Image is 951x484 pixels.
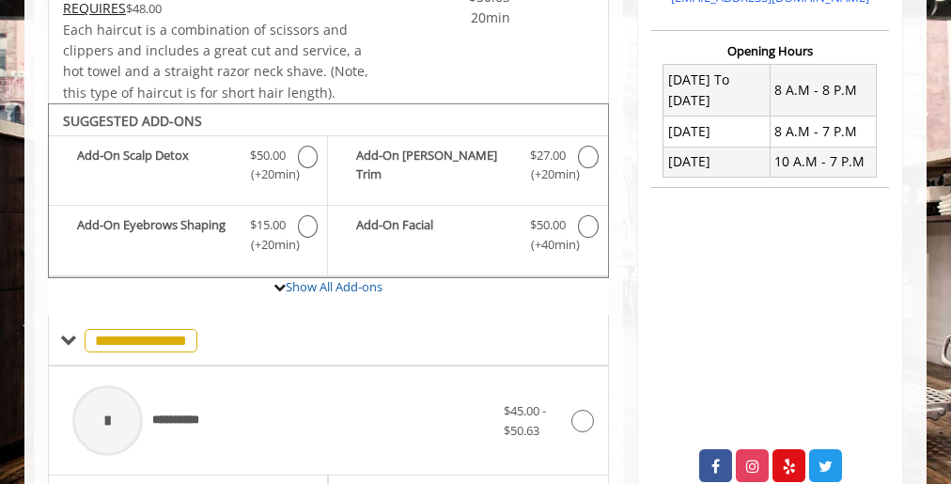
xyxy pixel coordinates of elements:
[58,215,318,259] label: Add-On Eyebrows Shaping
[77,146,238,185] b: Add-On Scalp Detox
[77,215,238,255] b: Add-On Eyebrows Shaping
[250,146,286,165] span: $50.00
[286,278,382,295] a: Show All Add-ons
[770,147,876,177] td: 10 A.M - 7 P.M
[356,146,518,185] b: Add-On [PERSON_NAME] Trim
[663,117,770,147] td: [DATE]
[63,112,202,130] b: SUGGESTED ADD-ONS
[421,8,509,28] span: 20min
[337,215,598,259] label: Add-On Facial
[770,65,876,117] td: 8 A.M - 8 P.M
[58,146,318,190] label: Add-On Scalp Detox
[530,146,566,165] span: $27.00
[247,235,288,255] span: (+20min )
[356,215,518,255] b: Add-On Facial
[527,164,569,184] span: (+20min )
[337,146,598,190] label: Add-On Beard Trim
[770,117,876,147] td: 8 A.M - 7 P.M
[530,215,566,235] span: $50.00
[663,65,770,117] td: [DATE] To [DATE]
[527,235,569,255] span: (+40min )
[48,103,609,278] div: The Made Man Haircut Add-onS
[250,215,286,235] span: $15.00
[504,402,546,439] span: $45.00 - $50.63
[247,164,288,184] span: (+20min )
[651,44,889,57] h3: Opening Hours
[663,147,770,177] td: [DATE]
[63,21,368,101] span: Each haircut is a combination of scissors and clippers and includes a great cut and service, a ho...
